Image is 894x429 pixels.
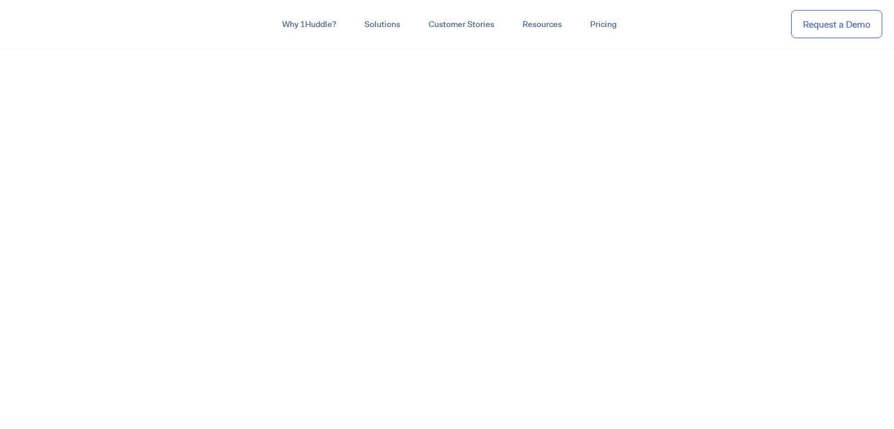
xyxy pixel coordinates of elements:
a: Solutions [350,14,414,35]
a: Why 1Huddle? [268,14,350,35]
a: Customer Stories [414,14,508,35]
a: Pricing [576,14,631,35]
img: ... [12,13,96,35]
a: Request a Demo [791,10,882,39]
a: Resources [508,14,576,35]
